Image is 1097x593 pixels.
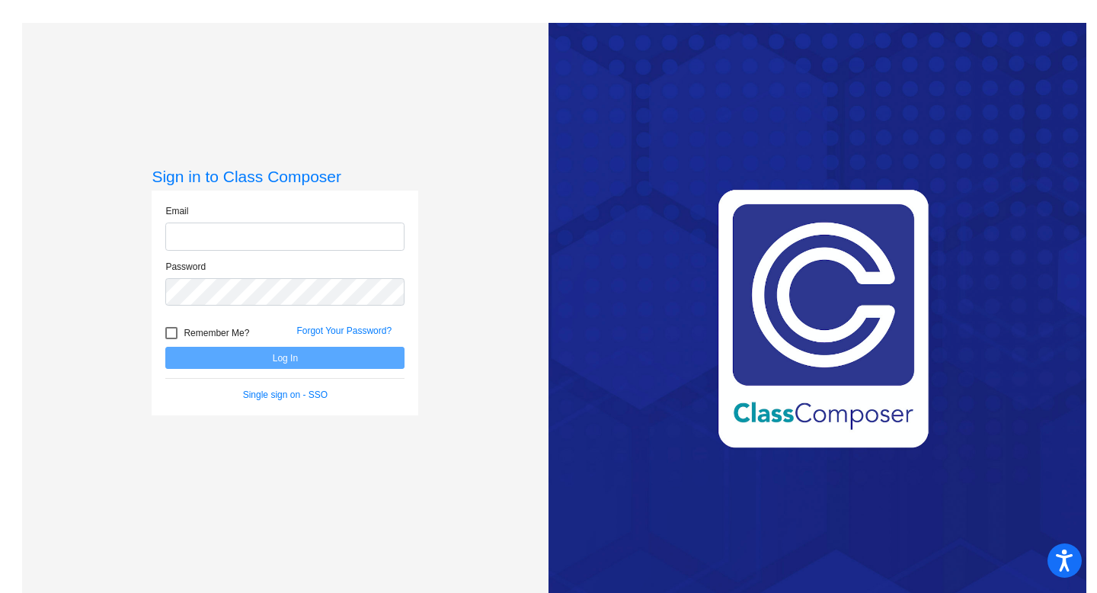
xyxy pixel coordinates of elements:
label: Email [165,204,188,218]
label: Password [165,260,206,274]
button: Log In [165,347,405,369]
a: Forgot Your Password? [296,325,392,336]
a: Single sign on - SSO [243,389,328,400]
h3: Sign in to Class Composer [152,167,418,186]
span: Remember Me? [184,324,249,342]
